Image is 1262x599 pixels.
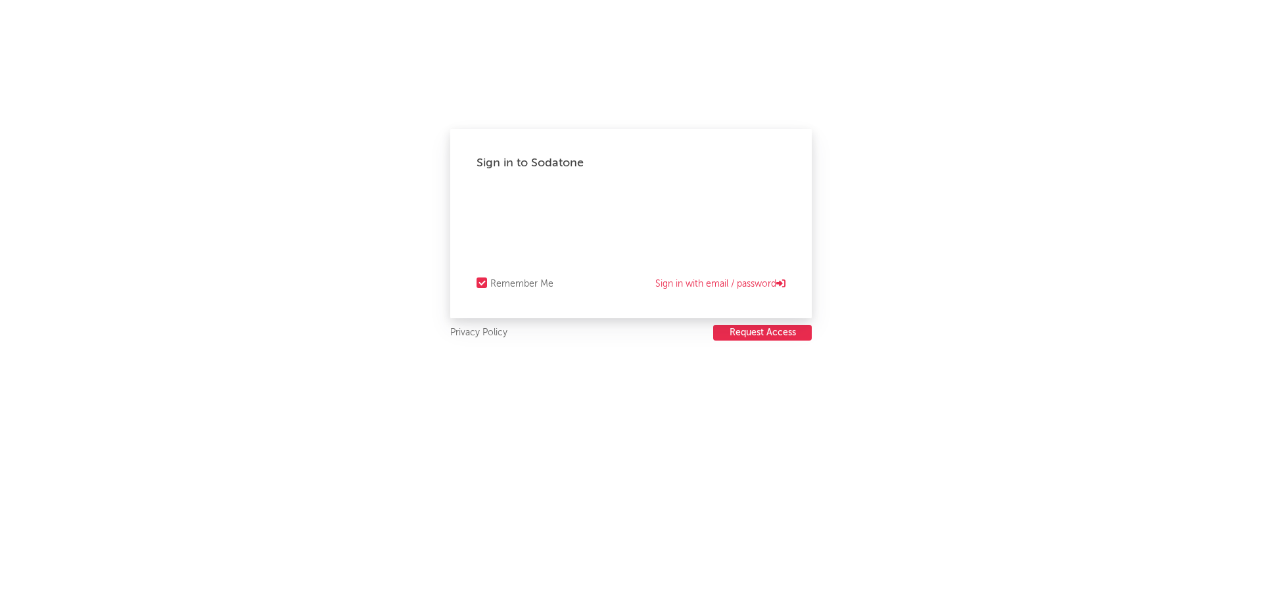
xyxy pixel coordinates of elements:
[713,325,812,341] a: Request Access
[713,325,812,341] button: Request Access
[450,325,507,341] a: Privacy Policy
[655,276,785,292] a: Sign in with email / password
[477,155,785,171] div: Sign in to Sodatone
[490,276,553,292] div: Remember Me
